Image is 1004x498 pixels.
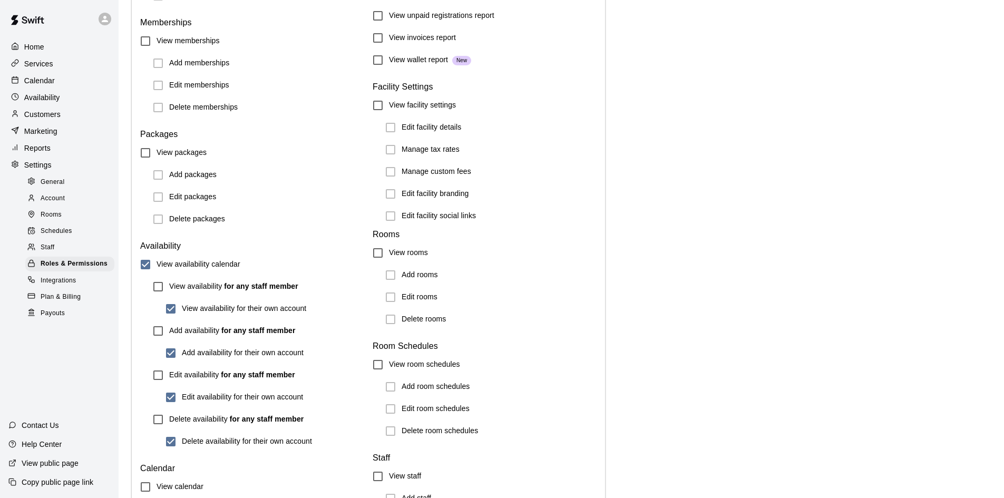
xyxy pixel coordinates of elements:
[24,75,55,86] p: Calendar
[25,257,114,271] div: Roles & Permissions
[402,144,460,155] h6: Manage tax rates
[373,339,597,354] h6: Room Schedules
[24,126,57,136] p: Marketing
[41,210,62,220] span: Rooms
[8,73,110,89] a: Calendar
[25,274,114,288] div: Integrations
[182,303,306,315] h6: View availability for their own account
[389,100,456,111] h6: View facility settings
[389,32,456,44] h6: View invoices report
[25,305,119,321] a: Payouts
[230,415,304,423] b: for any staff member
[402,291,437,303] h6: Edit rooms
[8,106,110,122] a: Customers
[25,223,119,240] a: Schedules
[402,381,470,393] h6: Add room schedules
[389,54,471,66] h6: View wallet report
[182,392,303,403] h6: Edit availability for their own account
[402,122,461,133] h6: Edit facility details
[41,259,108,269] span: Roles & Permissions
[224,282,298,290] b: for any staff member
[25,240,114,255] div: Staff
[140,127,364,142] h6: Packages
[182,347,304,359] h6: Add availability for their own account
[402,269,438,281] h6: Add rooms
[8,123,110,139] a: Marketing
[25,289,119,305] a: Plan & Billing
[169,213,225,225] h6: Delete packages
[25,191,114,206] div: Account
[8,39,110,55] a: Home
[140,239,364,253] h6: Availability
[41,308,65,319] span: Payouts
[389,359,460,370] h6: View room schedules
[157,147,207,159] h6: View packages
[41,226,72,237] span: Schedules
[41,177,65,188] span: General
[157,259,240,270] h6: View availability calendar
[24,92,60,103] p: Availability
[169,169,217,181] h6: Add packages
[25,256,119,272] a: Roles & Permissions
[169,80,229,91] h6: Edit memberships
[25,290,114,305] div: Plan & Billing
[25,207,119,223] a: Rooms
[389,10,494,22] h6: View unpaid registrations report
[169,57,229,69] h6: Add memberships
[25,272,119,289] a: Integrations
[169,414,304,425] h6: Delete availability
[402,166,471,178] h6: Manage custom fees
[157,481,203,493] h6: View calendar
[402,210,476,222] h6: Edit facility social links
[24,109,61,120] p: Customers
[22,420,59,431] p: Contact Us
[402,314,446,325] h6: Delete rooms
[221,370,295,379] b: for any staff member
[373,227,597,242] h6: Rooms
[25,174,119,190] a: General
[22,439,62,450] p: Help Center
[169,369,295,381] h6: Edit availability
[402,188,469,200] h6: Edit facility branding
[24,58,53,69] p: Services
[25,306,114,321] div: Payouts
[41,276,76,286] span: Integrations
[169,102,238,113] h6: Delete memberships
[8,157,110,173] a: Settings
[389,247,428,259] h6: View rooms
[373,451,597,465] h6: Staff
[373,80,597,94] h6: Facility Settings
[157,35,220,47] h6: View memberships
[140,461,364,476] h6: Calendar
[25,240,119,256] a: Staff
[8,56,110,72] a: Services
[402,425,478,437] h6: Delete room schedules
[24,42,44,52] p: Home
[41,242,54,253] span: Staff
[24,160,52,170] p: Settings
[25,224,114,239] div: Schedules
[389,471,421,482] h6: View staff
[41,193,65,204] span: Account
[22,458,79,468] p: View public page
[8,90,110,105] a: Availability
[24,143,51,153] p: Reports
[169,281,298,292] h6: View availability
[25,175,114,190] div: General
[169,325,295,337] h6: Add availability
[25,190,119,207] a: Account
[140,15,364,30] h6: Memberships
[182,436,312,447] h6: Delete availability for their own account
[402,403,470,415] h6: Edit room schedules
[22,477,93,487] p: Copy public page link
[221,326,295,335] b: for any staff member
[8,140,110,156] a: Reports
